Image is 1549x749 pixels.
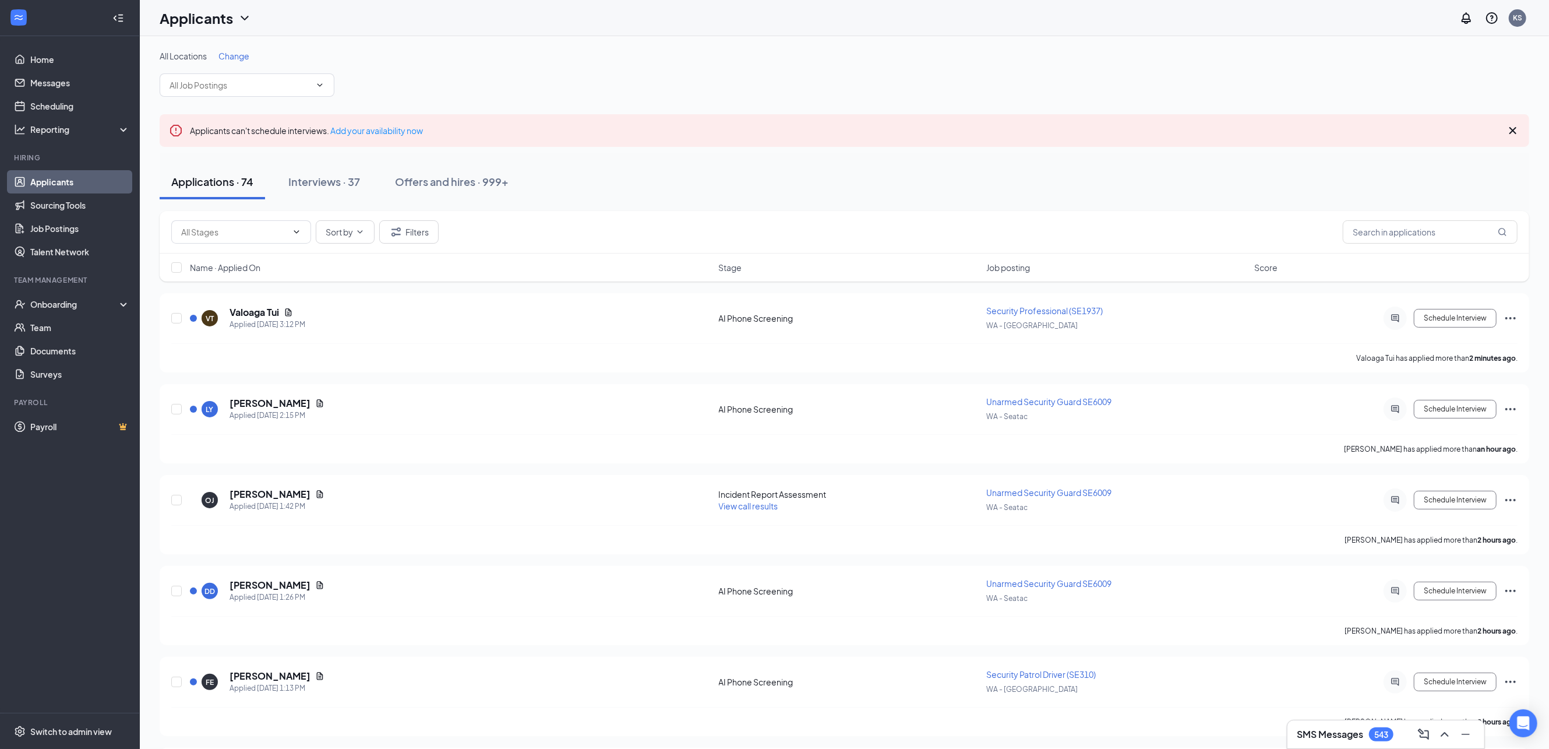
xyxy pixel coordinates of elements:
[171,174,253,189] div: Applications · 74
[205,495,214,505] div: OJ
[355,227,365,237] svg: ChevronDown
[238,11,252,25] svg: ChevronDown
[14,726,26,737] svg: Settings
[1388,405,1402,414] svg: ActiveChat
[1414,491,1497,509] button: Schedule Interview
[719,676,980,688] div: AI Phone Screening
[986,669,1096,680] span: Security Patrol Driver (SE310)
[1509,709,1537,737] div: Open Intercom Messenger
[1469,354,1516,363] b: 2 minutes ago
[986,594,1028,603] span: WA - Seatac
[315,490,324,499] svg: Document
[1504,311,1518,325] svg: Ellipses
[1513,13,1522,23] div: KS
[719,262,742,273] span: Stage
[1477,627,1516,635] b: 2 hours ago
[30,339,130,363] a: Documents
[292,227,301,237] svg: ChevronDown
[986,578,1112,589] span: Unarmed Security Guard SE6009
[230,410,324,421] div: Applied [DATE] 2:15 PM
[986,503,1028,512] span: WA - Seatac
[230,397,310,410] h5: [PERSON_NAME]
[1414,725,1433,744] button: ComposeMessage
[1388,586,1402,596] svg: ActiveChat
[1417,727,1431,741] svg: ComposeMessage
[986,305,1103,316] span: Security Professional (SE1937)
[330,125,423,136] a: Add your availability now
[389,225,403,239] svg: Filter
[1345,535,1518,545] p: [PERSON_NAME] has applied more than .
[326,228,353,236] span: Sort by
[1477,718,1516,726] b: 2 hours ago
[1504,584,1518,598] svg: Ellipses
[1388,677,1402,687] svg: ActiveChat
[230,683,324,694] div: Applied [DATE] 1:13 PM
[986,487,1112,498] span: Unarmed Security Guard SE6009
[30,298,120,310] div: Onboarding
[170,79,310,92] input: All Job Postings
[206,677,214,687] div: FE
[288,174,360,189] div: Interviews · 37
[315,80,324,90] svg: ChevronDown
[230,319,305,330] div: Applied [DATE] 3:12 PM
[986,685,1078,694] span: WA - [GEOGRAPHIC_DATA]
[1414,582,1497,600] button: Schedule Interview
[181,226,287,238] input: All Stages
[30,194,130,217] a: Sourcing Tools
[315,671,324,681] svg: Document
[230,306,279,319] h5: Valoaga Tui
[30,415,130,438] a: PayrollCrown
[1477,536,1516,544] b: 2 hours ago
[230,579,310,592] h5: [PERSON_NAME]
[1254,262,1278,273] span: Score
[1504,675,1518,689] svg: Ellipses
[1477,445,1516,453] b: an hour ago
[30,170,130,194] a: Applicants
[719,403,980,415] div: AI Phone Screening
[160,8,233,28] h1: Applicants
[1435,725,1454,744] button: ChevronUp
[1356,353,1518,363] p: Valoaga Tui has applied more than .
[30,316,130,339] a: Team
[1374,730,1388,740] div: 543
[160,51,207,61] span: All Locations
[395,174,509,189] div: Offers and hires · 999+
[230,670,310,683] h5: [PERSON_NAME]
[284,308,293,317] svg: Document
[719,488,980,500] div: Incident Report Assessment
[30,124,130,135] div: Reporting
[315,399,324,408] svg: Document
[986,412,1028,421] span: WA - Seatac
[1504,493,1518,507] svg: Ellipses
[14,124,26,135] svg: Analysis
[1343,220,1518,244] input: Search in applications
[1504,402,1518,416] svg: Ellipses
[30,71,130,94] a: Messages
[30,48,130,71] a: Home
[1506,124,1520,138] svg: Cross
[719,312,980,324] div: AI Phone Screening
[316,220,375,244] button: Sort byChevronDown
[169,124,183,138] svg: Error
[1388,314,1402,323] svg: ActiveChat
[14,398,128,407] div: Payroll
[1414,309,1497,328] button: Schedule Interview
[14,275,128,285] div: Team Management
[230,488,310,501] h5: [PERSON_NAME]
[13,12,24,23] svg: WorkstreamLogo
[1388,495,1402,505] svg: ActiveChat
[1414,400,1497,419] button: Schedule Interview
[204,586,215,596] div: DD
[14,298,26,310] svg: UserCheck
[30,240,130,263] a: Talent Network
[1498,227,1507,237] svg: MagnifyingGlass
[1485,11,1499,25] svg: QuestionInfo
[1297,728,1363,741] h3: SMS Messages
[1459,11,1473,25] svg: Notifications
[206,405,214,414] div: LY
[986,396,1112,407] span: Unarmed Security Guard SE6009
[1344,444,1518,454] p: [PERSON_NAME] has applied more than .
[206,314,214,323] div: VT
[112,12,124,24] svg: Collapse
[30,217,130,240] a: Job Postings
